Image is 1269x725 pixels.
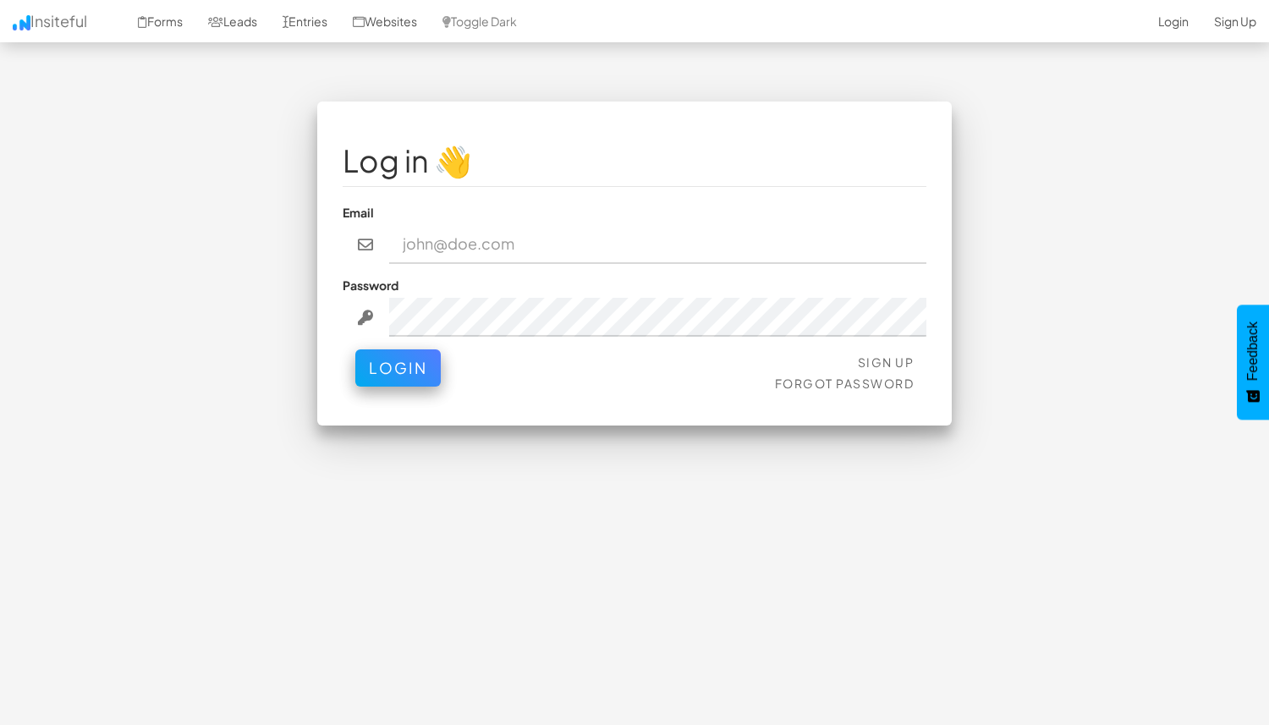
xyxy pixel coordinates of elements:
a: Forgot Password [775,376,915,391]
span: Feedback [1245,321,1261,381]
button: Feedback - Show survey [1237,305,1269,420]
label: Email [343,204,374,221]
img: icon.png [13,15,30,30]
a: Sign Up [858,354,915,370]
button: Login [355,349,441,387]
label: Password [343,277,398,294]
input: john@doe.com [389,225,927,264]
h1: Log in 👋 [343,144,926,178]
